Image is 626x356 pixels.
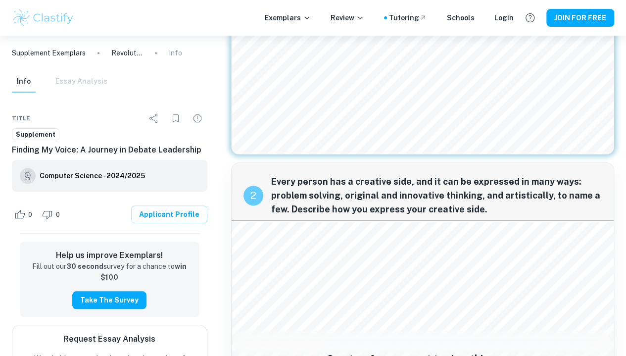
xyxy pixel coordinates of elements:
a: Computer Science - 2024/2025 [40,168,145,184]
p: Revolutionizing Arrhythmia Detection: A Creative Approach to Global Health Challenges [111,48,143,58]
a: Applicant Profile [131,205,207,223]
h6: Request Essay Analysis [63,333,155,345]
p: Fill out our survey for a chance to [28,261,192,283]
div: Like [12,206,38,222]
h6: Computer Science - 2024/2025 [40,170,145,181]
p: Info [169,48,182,58]
a: Schools [447,12,475,23]
a: Supplement Exemplars [12,48,86,58]
a: Supplement [12,128,59,141]
strong: 30 second [66,262,103,270]
div: Bookmark [166,108,186,128]
img: Clastify logo [12,8,75,28]
span: 0 [50,210,65,220]
p: Exemplars [265,12,311,23]
button: Take the Survey [72,291,146,309]
span: 0 [23,210,38,220]
a: Login [494,12,514,23]
div: recipe [243,186,263,205]
p: Review [331,12,364,23]
div: Report issue [188,108,207,128]
div: Dislike [40,206,65,222]
button: JOIN FOR FREE [546,9,614,27]
span: Every person has a creative side, and it can be expressed in many ways: problem solving, original... [271,175,602,216]
a: Tutoring [389,12,427,23]
button: Info [12,71,36,93]
h6: Help us improve Exemplars! [28,250,192,261]
h6: Finding My Voice: A Journey in Debate Leadership [12,144,207,156]
span: Title [12,114,30,123]
div: Share [144,108,164,128]
span: Supplement [12,130,59,140]
button: Help and Feedback [522,9,538,26]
